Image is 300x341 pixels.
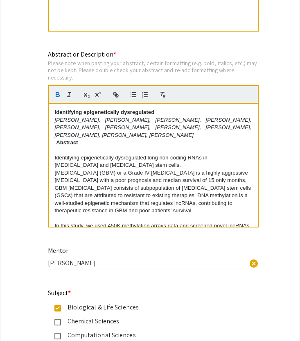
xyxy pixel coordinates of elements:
[61,316,233,326] div: Chemical Sciences
[48,289,71,297] mat-label: Subject
[55,169,252,215] p: [MEDICAL_DATA] (GBM) or a Grade IV [MEDICAL_DATA] is a highly aggressive [MEDICAL_DATA] with a po...
[55,154,252,169] p: Identifying epigenetically dysregulated long non-coding RNAs in [MEDICAL_DATA] and [MEDICAL_DATA]...
[6,304,35,335] iframe: Chat
[48,246,68,255] mat-label: Mentor
[55,222,252,298] p: In this study, we used 450K methylation arrays data and screened novel lncRNAs that have either g...
[61,302,233,312] div: Biological & Life Sciences
[246,255,262,271] button: Clear
[61,330,233,340] div: Computational Sciences
[56,139,78,145] u: Abstract
[55,109,155,115] strong: Identifying epigenetically dysregulated
[48,259,246,267] input: Type Here
[249,259,259,268] span: cancel
[48,50,116,59] mat-label: Abstract or Description
[55,117,253,138] em: [PERSON_NAME], [PERSON_NAME], [PERSON_NAME], [PERSON_NAME], [PERSON_NAME], [PERSON_NAME], [PERSON...
[48,59,259,81] div: Please note when pasting your abstract, certain formatting (e.g. bold, italics, etc.) may not be ...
